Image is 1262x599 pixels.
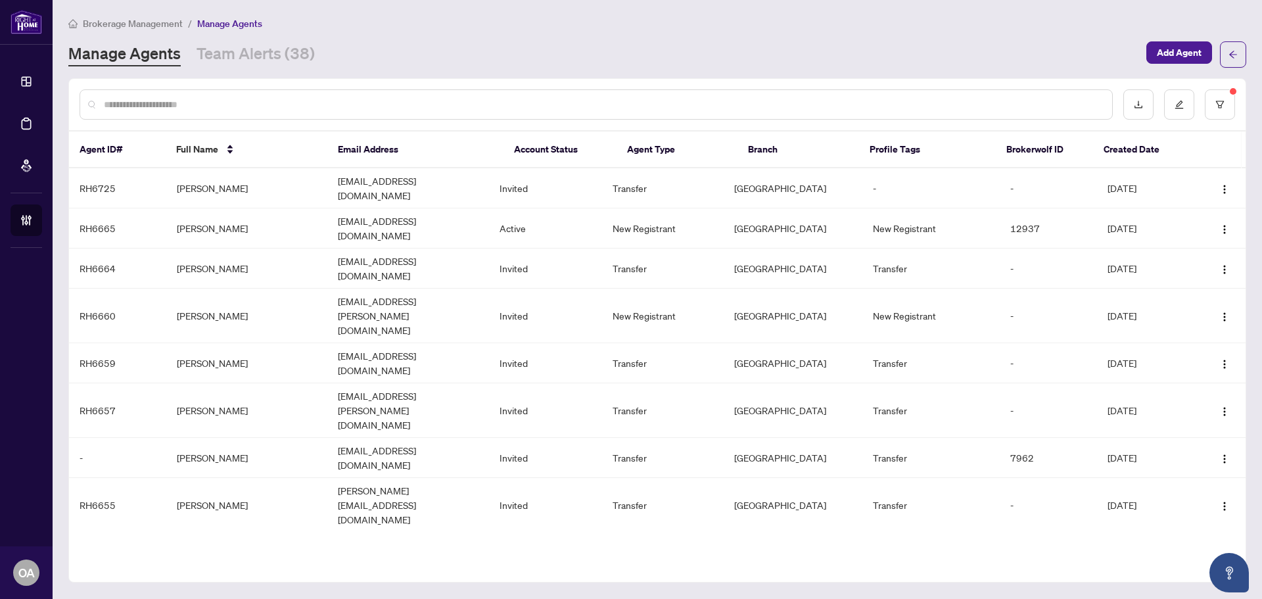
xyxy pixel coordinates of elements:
td: [PERSON_NAME] [166,289,328,343]
th: Full Name [166,132,327,168]
td: [GEOGRAPHIC_DATA] [724,438,862,478]
td: Invited [489,249,602,289]
td: [DATE] [1097,478,1194,533]
td: New Registrant [602,289,723,343]
td: - [1000,343,1097,383]
td: Invited [489,478,602,533]
td: Transfer [602,438,723,478]
td: - [1000,249,1097,289]
td: [EMAIL_ADDRESS][PERSON_NAME][DOMAIN_NAME] [327,289,489,343]
th: Profile Tags [859,132,996,168]
td: Transfer [602,478,723,533]
td: [DATE] [1097,208,1194,249]
td: [DATE] [1097,343,1194,383]
td: RH6660 [69,289,166,343]
img: Logo [1219,312,1230,322]
td: [DATE] [1097,168,1194,208]
button: Add Agent [1146,41,1212,64]
button: Logo [1214,218,1235,239]
td: - [1000,168,1097,208]
td: Transfer [862,438,1000,478]
span: home [68,19,78,28]
th: Agent Type [617,132,737,168]
img: Logo [1219,264,1230,275]
td: - [69,438,166,478]
td: RH6655 [69,478,166,533]
td: [EMAIL_ADDRESS][DOMAIN_NAME] [327,343,489,383]
button: Logo [1214,447,1235,468]
img: Logo [1219,184,1230,195]
button: download [1123,89,1154,120]
span: download [1134,100,1143,109]
button: filter [1205,89,1235,120]
td: Invited [489,289,602,343]
td: RH6659 [69,343,166,383]
img: logo [11,10,42,34]
td: Active [489,208,602,249]
span: filter [1215,100,1225,109]
td: [DATE] [1097,438,1194,478]
td: Invited [489,168,602,208]
td: [DATE] [1097,383,1194,438]
td: [PERSON_NAME] [166,438,328,478]
td: RH6657 [69,383,166,438]
th: Brokerwolf ID [996,132,1092,168]
td: Transfer [602,168,723,208]
td: Transfer [602,343,723,383]
td: Transfer [862,249,1000,289]
td: [GEOGRAPHIC_DATA] [724,289,862,343]
a: Manage Agents [68,43,181,66]
img: Logo [1219,224,1230,235]
td: [EMAIL_ADDRESS][DOMAIN_NAME] [327,249,489,289]
td: [GEOGRAPHIC_DATA] [724,168,862,208]
td: - [862,168,1000,208]
td: [PERSON_NAME] [166,208,328,249]
button: Open asap [1209,553,1249,592]
td: [PERSON_NAME] [166,383,328,438]
td: [EMAIL_ADDRESS][DOMAIN_NAME] [327,168,489,208]
button: Logo [1214,178,1235,199]
span: Brokerage Management [83,18,183,30]
td: RH6664 [69,249,166,289]
td: [DATE] [1097,249,1194,289]
td: - [1000,478,1097,533]
img: Logo [1219,406,1230,417]
th: Created Date [1093,132,1190,168]
th: Account Status [503,132,617,168]
td: [GEOGRAPHIC_DATA] [724,383,862,438]
td: [GEOGRAPHIC_DATA] [724,208,862,249]
td: Transfer [602,249,723,289]
td: New Registrant [862,208,1000,249]
td: [GEOGRAPHIC_DATA] [724,478,862,533]
span: OA [18,563,35,582]
td: [PERSON_NAME] [166,168,328,208]
th: Branch [737,132,858,168]
td: Transfer [602,383,723,438]
span: Add Agent [1157,42,1202,63]
td: Invited [489,343,602,383]
td: Invited [489,438,602,478]
img: Logo [1219,359,1230,370]
span: arrow-left [1228,50,1238,59]
td: Transfer [862,478,1000,533]
td: [DATE] [1097,289,1194,343]
td: 7962 [1000,438,1097,478]
td: [EMAIL_ADDRESS][DOMAIN_NAME] [327,438,489,478]
td: - [1000,383,1097,438]
td: [EMAIL_ADDRESS][DOMAIN_NAME] [327,208,489,249]
td: New Registrant [862,289,1000,343]
button: Logo [1214,305,1235,326]
td: RH6665 [69,208,166,249]
td: [PERSON_NAME] [166,478,328,533]
th: Agent ID# [69,132,166,168]
td: RH6725 [69,168,166,208]
button: edit [1164,89,1194,120]
td: [PERSON_NAME][EMAIL_ADDRESS][DOMAIN_NAME] [327,478,489,533]
td: Transfer [862,343,1000,383]
button: Logo [1214,352,1235,373]
span: Full Name [176,142,218,156]
button: Logo [1214,400,1235,421]
li: / [188,16,192,31]
span: Manage Agents [197,18,262,30]
span: edit [1175,100,1184,109]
